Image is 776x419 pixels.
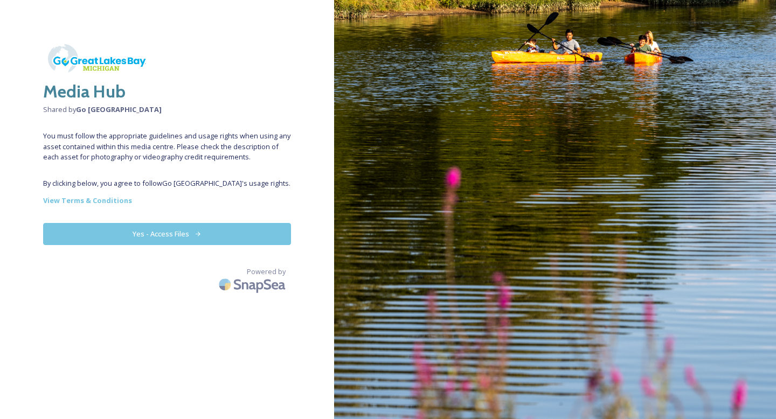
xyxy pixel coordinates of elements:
[43,131,291,162] span: You must follow the appropriate guidelines and usage rights when using any asset contained within...
[43,104,291,115] span: Shared by
[43,195,132,205] strong: View Terms & Conditions
[43,43,151,73] img: GoGreatHoriz_MISkies_RegionalTrails.png
[247,267,286,277] span: Powered by
[43,79,291,104] h2: Media Hub
[43,178,291,188] span: By clicking below, you agree to follow Go [GEOGRAPHIC_DATA] 's usage rights.
[43,194,291,207] a: View Terms & Conditions
[76,104,162,114] strong: Go [GEOGRAPHIC_DATA]
[43,223,291,245] button: Yes - Access Files
[216,272,291,297] img: SnapSea Logo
